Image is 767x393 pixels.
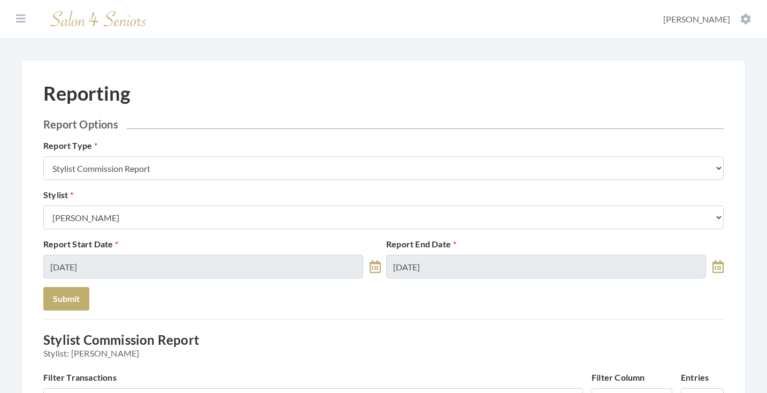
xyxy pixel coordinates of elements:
label: Entries [681,371,709,384]
label: Filter Transactions [43,371,117,384]
label: Report Type [43,139,97,152]
img: Salon 4 Seniors [45,6,152,32]
a: toggle [712,255,724,278]
h3: Stylist Commission Report [43,332,724,358]
button: Submit [43,287,89,311]
span: [PERSON_NAME] [663,14,730,24]
label: Report End Date [386,238,456,251]
a: toggle [370,255,381,278]
label: Filter Column [592,371,645,384]
span: Stylist: [PERSON_NAME] [43,348,724,358]
label: Report Start Date [43,238,119,251]
input: Select Date [43,255,363,278]
button: [PERSON_NAME] [660,13,754,25]
input: Select Date [386,255,706,278]
label: Stylist [43,188,74,201]
h1: Reporting [43,82,131,105]
h2: Report Options [43,118,724,131]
